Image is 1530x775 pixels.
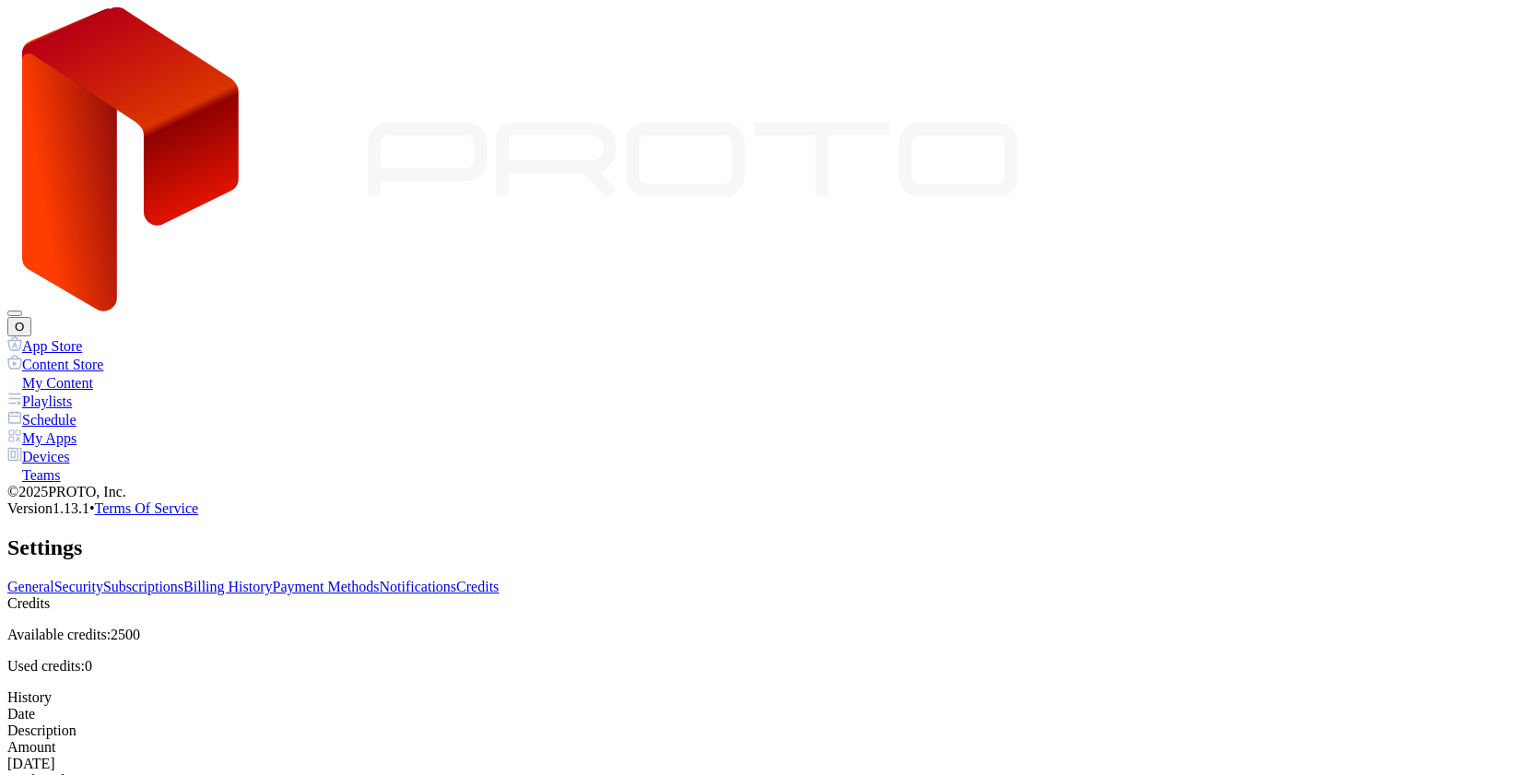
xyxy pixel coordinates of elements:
[7,658,1523,675] p: Used credits: 0
[7,595,1523,612] div: Credits
[7,484,1523,500] div: © 2025 PROTO, Inc.
[7,447,1523,465] a: Devices
[54,579,103,594] a: Security
[7,465,1523,484] a: Teams
[95,500,199,516] a: Terms Of Service
[7,706,1523,722] div: Date
[7,336,1523,355] a: App Store
[380,579,457,594] a: Notifications
[7,579,54,594] a: General
[183,579,272,594] a: Billing History
[7,373,1523,392] a: My Content
[7,739,1523,756] div: Amount
[7,317,31,336] button: O
[7,429,1523,447] a: My Apps
[7,689,1523,706] div: History
[273,579,380,594] a: Payment Methods
[7,756,1523,772] div: [DATE]
[7,627,1523,643] p: Available credits: 2500
[7,535,1523,560] h2: Settings
[456,579,499,594] a: Credits
[7,392,1523,410] a: Playlists
[7,500,95,516] span: Version 1.13.1 •
[103,579,183,594] a: Subscriptions
[7,410,1523,429] a: Schedule
[7,722,1523,739] div: Description
[7,355,1523,373] a: Content Store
